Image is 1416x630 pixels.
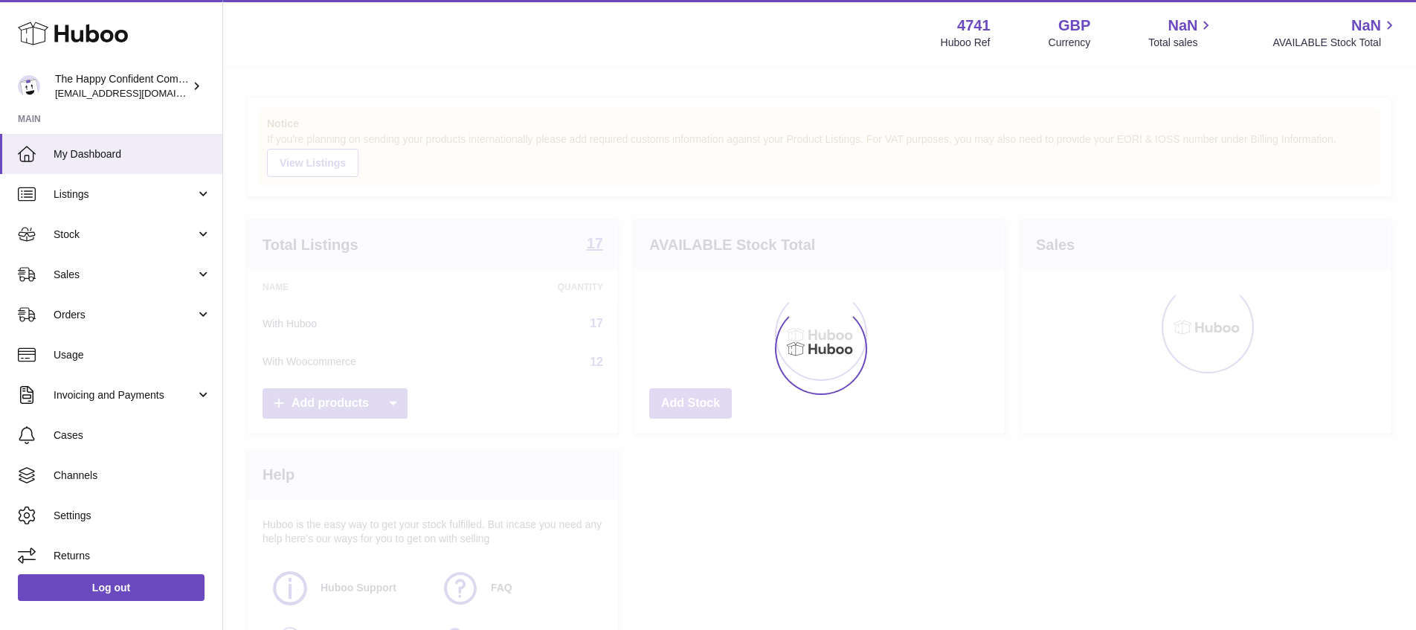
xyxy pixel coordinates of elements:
span: Stock [54,228,196,242]
strong: GBP [1058,16,1090,36]
span: Orders [54,308,196,322]
span: My Dashboard [54,147,211,161]
span: Usage [54,348,211,362]
span: Total sales [1148,36,1214,50]
span: Returns [54,549,211,563]
span: Invoicing and Payments [54,388,196,402]
img: contact@happyconfident.com [18,75,40,97]
span: [EMAIL_ADDRESS][DOMAIN_NAME] [55,87,219,99]
span: NaN [1351,16,1381,36]
a: NaN AVAILABLE Stock Total [1272,16,1398,50]
a: Log out [18,574,205,601]
span: Listings [54,187,196,202]
a: NaN Total sales [1148,16,1214,50]
span: Settings [54,509,211,523]
span: Sales [54,268,196,282]
span: NaN [1168,16,1197,36]
span: AVAILABLE Stock Total [1272,36,1398,50]
strong: 4741 [957,16,991,36]
span: Channels [54,469,211,483]
span: Cases [54,428,211,443]
div: The Happy Confident Company [55,72,189,100]
div: Currency [1049,36,1091,50]
div: Huboo Ref [941,36,991,50]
